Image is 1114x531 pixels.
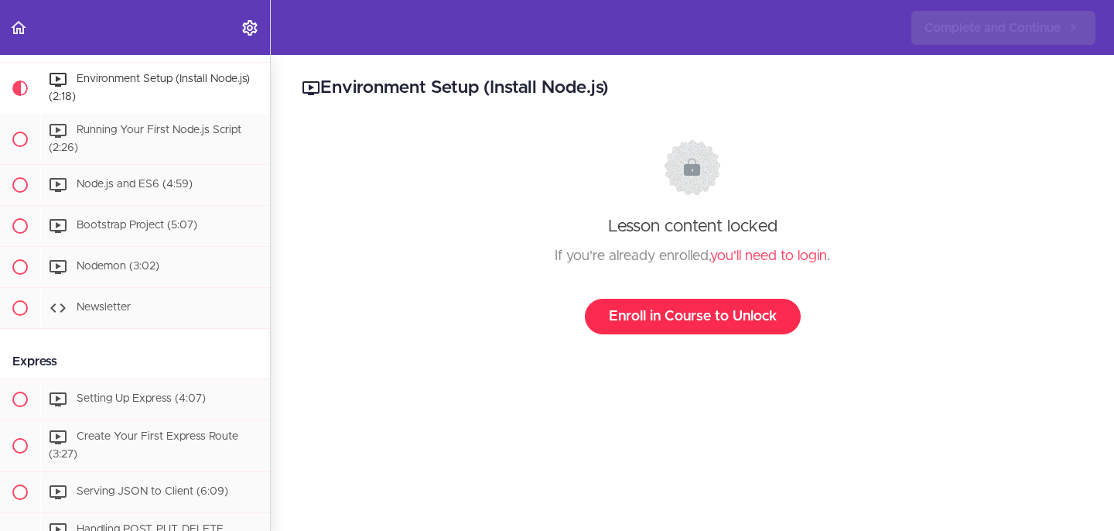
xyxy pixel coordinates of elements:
span: Newsletter [77,303,131,313]
span: Nodemon (3:02) [77,262,159,272]
svg: Settings Menu [241,19,259,37]
a: you'll need to login [710,249,827,263]
span: Setting Up Express (4:07) [77,394,206,405]
span: Serving JSON to Client (6:09) [77,486,228,497]
div: Lesson content locked [316,139,1068,334]
span: Environment Setup (Install Node.js) (2:18) [49,74,250,102]
a: Complete and Continue [911,11,1095,45]
span: Complete and Continue [924,19,1061,37]
div: If you're already enrolled, . [316,245,1068,268]
span: Create Your First Express Route (3:27) [49,432,238,461]
span: Bootstrap Project (5:07) [77,221,197,231]
svg: Back to course curriculum [9,19,28,37]
span: Running Your First Node.js Script (2:26) [49,125,241,153]
span: Node.js and ES6 (4:59) [77,180,193,190]
a: Enroll in Course to Unlock [585,299,801,334]
h2: Environment Setup (Install Node.js) [302,75,1083,101]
